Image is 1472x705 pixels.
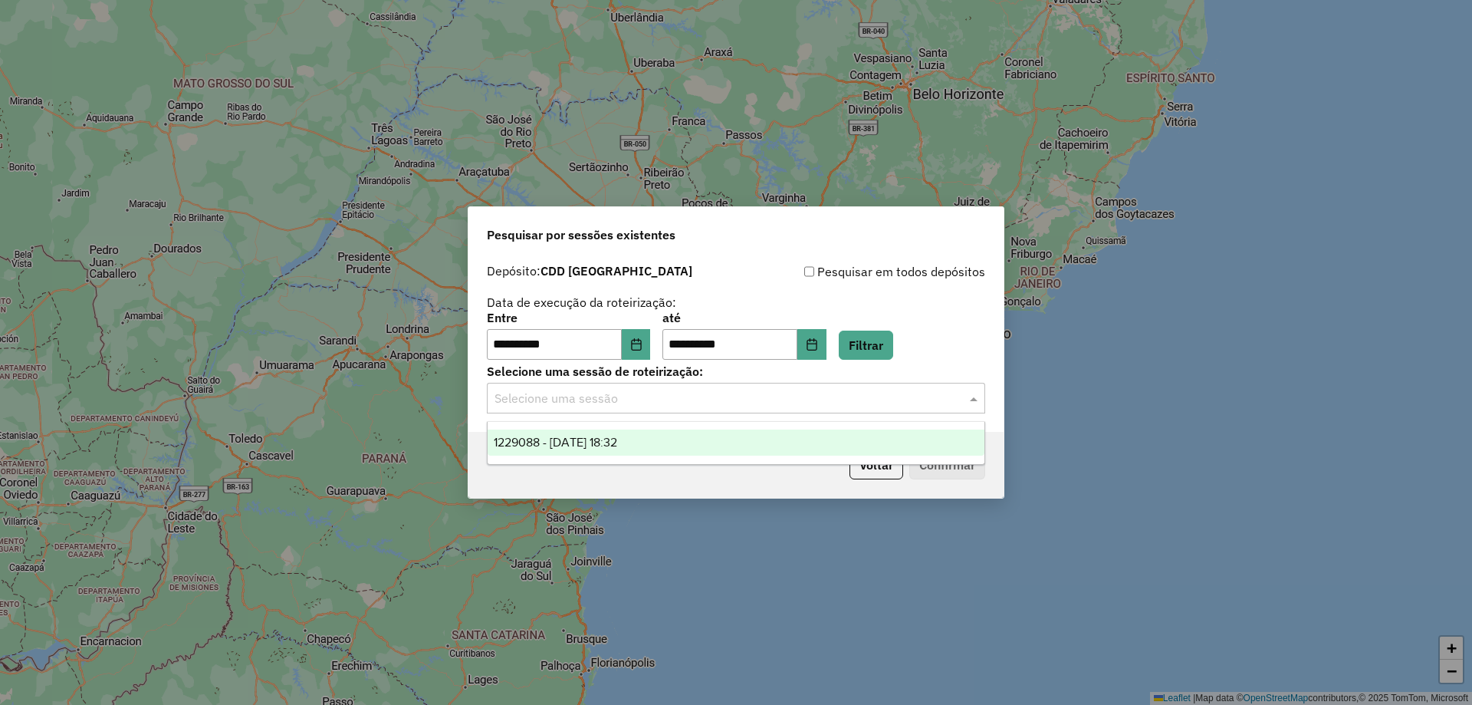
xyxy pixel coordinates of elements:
label: Data de execução da roteirização: [487,293,676,311]
button: Choose Date [622,329,651,360]
strong: CDD [GEOGRAPHIC_DATA] [540,263,692,278]
label: Depósito: [487,262,692,280]
span: Pesquisar por sessões existentes [487,226,675,244]
button: Choose Date [797,329,826,360]
label: até [662,308,826,327]
label: Selecione uma sessão de roteirização: [487,362,985,381]
div: Pesquisar em todos depósitos [736,262,985,281]
ng-dropdown-panel: Options list [487,421,985,465]
label: Entre [487,308,650,327]
span: 1229088 - [DATE] 18:32 [494,436,617,449]
button: Voltar [849,450,903,479]
button: Filtrar [839,331,893,360]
